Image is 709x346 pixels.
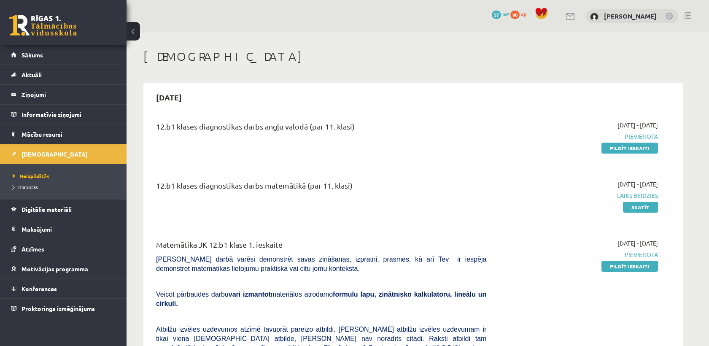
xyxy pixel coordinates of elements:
[601,143,658,154] a: Pildīt ieskaiti
[13,172,118,180] a: Neizpildītās
[22,130,62,138] span: Mācību resursi
[22,150,88,158] span: [DEMOGRAPHIC_DATA]
[22,265,88,273] span: Motivācijas programma
[22,105,116,124] legend: Informatīvie ziņojumi
[22,85,116,104] legend: Ziņojumi
[22,51,43,59] span: Sākums
[22,305,95,312] span: Proktoringa izmēģinājums
[499,132,658,141] span: Pievienota
[11,45,116,65] a: Sākums
[510,11,520,19] span: 90
[13,184,38,190] span: Izlabotās
[510,11,531,17] a: 90 xp
[521,11,526,17] span: xp
[11,239,116,259] a: Atzīmes
[156,291,486,307] b: formulu lapu, zinātnisko kalkulatoru, lineālu un cirkuli.
[22,219,116,239] legend: Maksājumi
[11,299,116,318] a: Proktoringa izmēģinājums
[11,219,116,239] a: Maksājumi
[623,202,658,213] a: Skatīt
[601,261,658,272] a: Pildīt ieskaiti
[11,124,116,144] a: Mācību resursi
[22,205,72,213] span: Digitālie materiāli
[499,191,658,200] span: Laiks beidzies
[156,121,486,136] div: 12.b1 klases diagnostikas darbs angļu valodā (par 11. klasi)
[13,173,49,179] span: Neizpildītās
[617,239,658,248] span: [DATE] - [DATE]
[9,15,77,36] a: Rīgas 1. Tālmācības vidusskola
[156,180,486,195] div: 12.b1 klases diagnostikas darbs matemātikā (par 11. klasi)
[11,105,116,124] a: Informatīvie ziņojumi
[617,180,658,189] span: [DATE] - [DATE]
[11,65,116,84] a: Aktuāli
[11,200,116,219] a: Digitālie materiāli
[617,121,658,130] span: [DATE] - [DATE]
[13,183,118,191] a: Izlabotās
[492,11,501,19] span: 57
[22,71,42,78] span: Aktuāli
[590,13,598,21] img: Dāvids Anaņjevs
[143,49,683,64] h1: [DEMOGRAPHIC_DATA]
[156,291,486,307] span: Veicot pārbaudes darbu materiālos atrodamo
[11,85,116,104] a: Ziņojumi
[148,87,190,107] h2: [DATE]
[156,239,486,254] div: Matemātika JK 12.b1 klase 1. ieskaite
[11,144,116,164] a: [DEMOGRAPHIC_DATA]
[11,279,116,298] a: Konferences
[11,259,116,278] a: Motivācijas programma
[22,285,57,292] span: Konferences
[22,245,44,253] span: Atzīmes
[499,250,658,259] span: Pievienota
[604,12,657,20] a: [PERSON_NAME]
[156,256,486,272] span: [PERSON_NAME] darbā varēsi demonstrēt savas zināšanas, izpratni, prasmes, kā arī Tev ir iespēja d...
[229,291,271,298] b: vari izmantot
[492,11,509,17] a: 57 mP
[502,11,509,17] span: mP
